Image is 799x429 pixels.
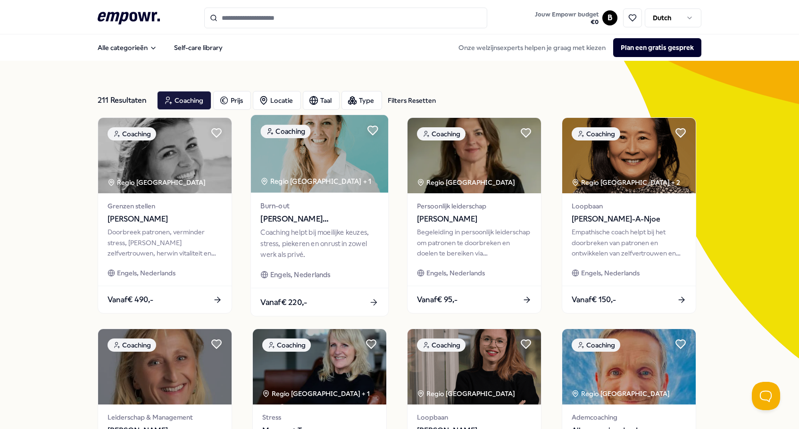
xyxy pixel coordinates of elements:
div: Regio [GEOGRAPHIC_DATA] [108,177,207,188]
button: Alle categorieën [90,38,165,57]
div: Empathische coach helpt bij het doorbreken van patronen en ontwikkelen van zelfvertrouwen en inne... [572,227,686,258]
span: [PERSON_NAME] [417,213,532,225]
div: Regio [GEOGRAPHIC_DATA] [417,388,516,399]
img: package image [253,329,386,404]
div: Coaching [417,127,466,140]
span: Jouw Empowr budget [535,11,599,18]
img: package image [408,329,541,404]
span: Vanaf € 95,- [417,294,458,306]
span: [PERSON_NAME][GEOGRAPHIC_DATA] [260,213,378,225]
span: Stress [262,412,377,422]
a: package imageCoachingRegio [GEOGRAPHIC_DATA] Grenzen stellen[PERSON_NAME]Doorbreek patronen, verm... [98,117,232,313]
span: Loopbaan [572,201,686,211]
button: Jouw Empowr budget€0 [533,9,600,28]
img: package image [251,115,388,193]
img: package image [408,118,541,193]
a: Self-care library [166,38,230,57]
img: package image [562,329,696,404]
input: Search for products, categories or subcategories [204,8,487,28]
a: package imageCoachingRegio [GEOGRAPHIC_DATA] Persoonlijk leiderschap[PERSON_NAME]Begeleiding in p... [407,117,541,313]
div: Coaching [572,127,620,140]
span: Engels, Nederlands [270,269,331,280]
span: Vanaf € 490,- [108,294,153,306]
button: Type [341,91,382,110]
span: Engels, Nederlands [426,268,485,278]
span: Engels, Nederlands [117,268,175,278]
span: € 0 [535,18,599,26]
span: Ademcoaching [572,412,686,422]
div: Onze welzijnsexperts helpen je graag met kiezen [451,38,701,57]
button: B [602,10,617,25]
span: [PERSON_NAME] [108,213,222,225]
a: package imageCoachingRegio [GEOGRAPHIC_DATA] + 1Burn-out[PERSON_NAME][GEOGRAPHIC_DATA]Coaching he... [250,115,389,317]
a: package imageCoachingRegio [GEOGRAPHIC_DATA] + 2Loopbaan[PERSON_NAME]-A-NjoeEmpathische coach hel... [562,117,696,313]
a: Jouw Empowr budget€0 [531,8,602,28]
div: Regio [GEOGRAPHIC_DATA] + 2 [572,177,680,188]
div: Regio [GEOGRAPHIC_DATA] + 1 [260,176,371,187]
div: Coaching helpt bij moeilijke keuzes, stress, piekeren en onrust in zowel werk als privé. [260,227,378,260]
div: Begeleiding in persoonlijk leiderschap om patronen te doorbreken en doelen te bereiken via bewust... [417,227,532,258]
div: Coaching [108,127,156,140]
img: package image [98,329,232,404]
span: Grenzen stellen [108,201,222,211]
span: Vanaf € 150,- [572,294,616,306]
div: Regio [GEOGRAPHIC_DATA] + 1 [262,388,370,399]
div: Coaching [260,124,310,138]
button: Locatie [253,91,301,110]
button: Taal [303,91,340,110]
div: Doorbreek patronen, verminder stress, [PERSON_NAME] zelfvertrouwen, herwin vitaliteit en kies voo... [108,227,222,258]
div: 211 Resultaten [98,91,150,110]
span: Burn-out [260,200,378,211]
div: Coaching [417,338,466,352]
nav: Main [90,38,230,57]
span: [PERSON_NAME]-A-Njoe [572,213,686,225]
span: Loopbaan [417,412,532,422]
button: Coaching [157,91,211,110]
iframe: Help Scout Beacon - Open [752,382,780,410]
span: Leiderschap & Management [108,412,222,422]
div: Filters Resetten [388,95,436,106]
div: Regio [GEOGRAPHIC_DATA] [572,388,671,399]
div: Coaching [262,338,311,352]
div: Coaching [572,338,620,352]
img: package image [562,118,696,193]
img: package image [98,118,232,193]
div: Coaching [108,338,156,352]
div: Regio [GEOGRAPHIC_DATA] [417,177,516,188]
span: Vanaf € 220,- [260,296,307,308]
span: Persoonlijk leiderschap [417,201,532,211]
button: Prijs [213,91,251,110]
span: Engels, Nederlands [581,268,640,278]
button: Plan een gratis gesprek [613,38,701,57]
